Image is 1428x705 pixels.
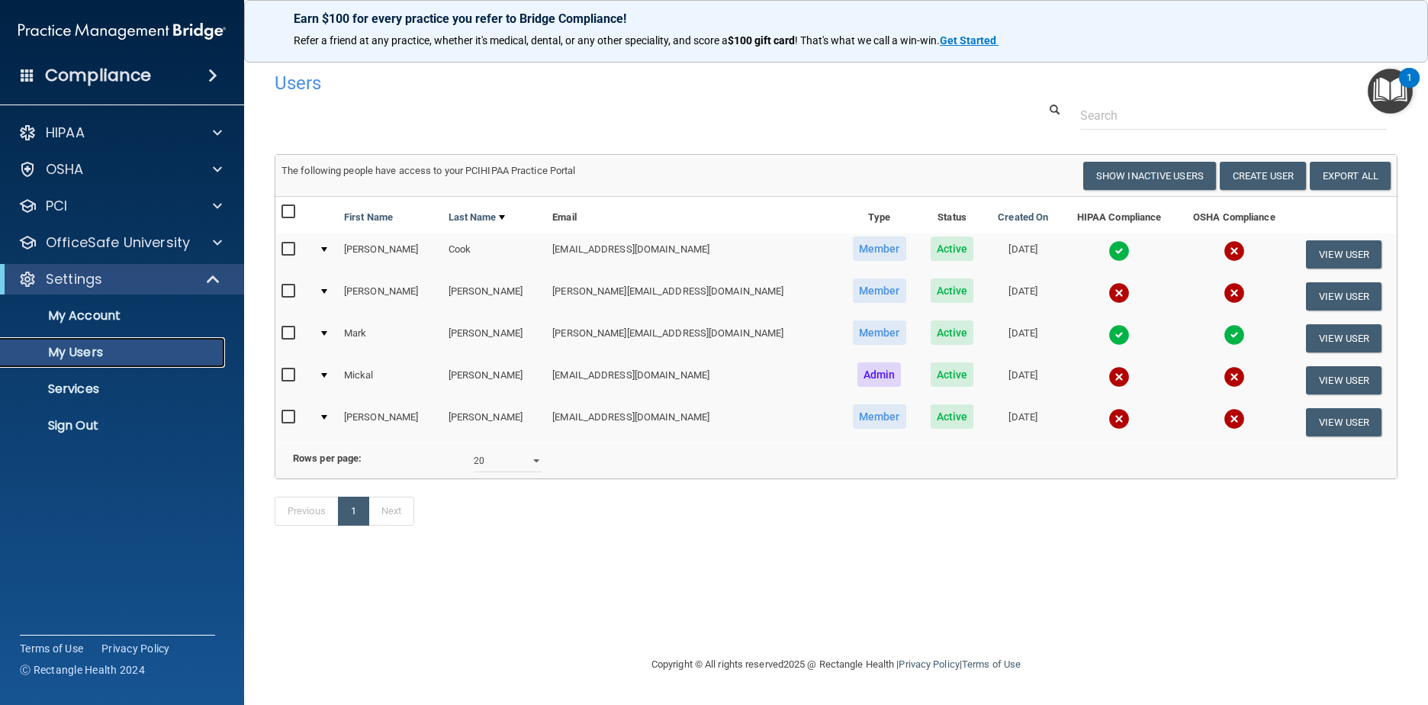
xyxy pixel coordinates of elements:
[986,317,1061,359] td: [DATE]
[1306,240,1381,269] button: View User
[368,497,414,526] a: Next
[931,404,974,429] span: Active
[546,275,840,317] td: [PERSON_NAME][EMAIL_ADDRESS][DOMAIN_NAME]
[46,270,102,288] p: Settings
[46,197,67,215] p: PCI
[853,237,906,261] span: Member
[986,359,1061,401] td: [DATE]
[338,317,442,359] td: Mark
[1061,197,1178,233] th: HIPAA Compliance
[46,233,190,252] p: OfficeSafe University
[1080,101,1386,130] input: Search
[442,317,547,359] td: [PERSON_NAME]
[338,233,442,275] td: [PERSON_NAME]
[1368,69,1413,114] button: Open Resource Center, 1 new notification
[857,362,902,387] span: Admin
[853,404,906,429] span: Member
[986,401,1061,443] td: [DATE]
[1177,197,1291,233] th: OSHA Compliance
[294,11,1378,26] p: Earn $100 for every practice you refer to Bridge Compliance!
[931,278,974,303] span: Active
[546,233,840,275] td: [EMAIL_ADDRESS][DOMAIN_NAME]
[1306,408,1381,436] button: View User
[853,320,906,345] span: Member
[1083,162,1216,190] button: Show Inactive Users
[899,658,959,670] a: Privacy Policy
[10,418,218,433] p: Sign Out
[918,197,986,233] th: Status
[1108,408,1130,430] img: cross.ca9f0e7f.svg
[546,197,840,233] th: Email
[338,275,442,317] td: [PERSON_NAME]
[101,641,170,656] a: Privacy Policy
[998,208,1048,227] a: Created On
[1108,366,1130,388] img: cross.ca9f0e7f.svg
[546,359,840,401] td: [EMAIL_ADDRESS][DOMAIN_NAME]
[442,359,547,401] td: [PERSON_NAME]
[20,662,145,678] span: Ⓒ Rectangle Health 2024
[1306,282,1381,311] button: View User
[986,275,1061,317] td: [DATE]
[931,237,974,261] span: Active
[18,124,222,142] a: HIPAA
[546,401,840,443] td: [EMAIL_ADDRESS][DOMAIN_NAME]
[449,208,505,227] a: Last Name
[18,16,226,47] img: PMB logo
[1224,240,1245,262] img: cross.ca9f0e7f.svg
[840,197,918,233] th: Type
[18,197,222,215] a: PCI
[728,34,795,47] strong: $100 gift card
[1306,366,1381,394] button: View User
[338,359,442,401] td: Mickal
[45,65,151,86] h4: Compliance
[442,401,547,443] td: [PERSON_NAME]
[20,641,83,656] a: Terms of Use
[962,658,1021,670] a: Terms of Use
[275,73,920,93] h4: Users
[1224,324,1245,346] img: tick.e7d51cea.svg
[281,165,576,176] span: The following people have access to your PCIHIPAA Practice Portal
[294,34,728,47] span: Refer a friend at any practice, whether it's medical, dental, or any other speciality, and score a
[940,34,999,47] a: Get Started
[1108,324,1130,346] img: tick.e7d51cea.svg
[338,401,442,443] td: [PERSON_NAME]
[1310,162,1391,190] a: Export All
[1306,324,1381,352] button: View User
[293,452,362,464] b: Rows per page:
[1407,78,1412,98] div: 1
[10,345,218,360] p: My Users
[442,275,547,317] td: [PERSON_NAME]
[546,317,840,359] td: [PERSON_NAME][EMAIL_ADDRESS][DOMAIN_NAME]
[10,308,218,324] p: My Account
[940,34,996,47] strong: Get Started
[1108,282,1130,304] img: cross.ca9f0e7f.svg
[1224,408,1245,430] img: cross.ca9f0e7f.svg
[442,233,547,275] td: Cook
[1224,366,1245,388] img: cross.ca9f0e7f.svg
[46,160,84,179] p: OSHA
[1220,162,1306,190] button: Create User
[931,320,974,345] span: Active
[10,381,218,397] p: Services
[275,497,339,526] a: Previous
[558,640,1114,689] div: Copyright © All rights reserved 2025 @ Rectangle Health | |
[18,160,222,179] a: OSHA
[853,278,906,303] span: Member
[46,124,85,142] p: HIPAA
[18,270,221,288] a: Settings
[795,34,940,47] span: ! That's what we call a win-win.
[1224,282,1245,304] img: cross.ca9f0e7f.svg
[931,362,974,387] span: Active
[1108,240,1130,262] img: tick.e7d51cea.svg
[18,233,222,252] a: OfficeSafe University
[344,208,393,227] a: First Name
[986,233,1061,275] td: [DATE]
[338,497,369,526] a: 1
